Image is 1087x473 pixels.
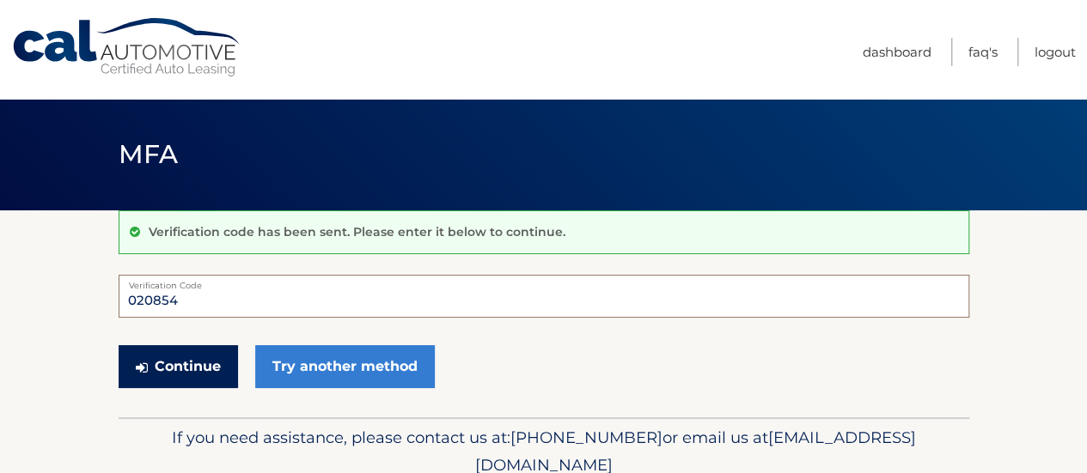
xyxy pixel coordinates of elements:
span: [PHONE_NUMBER] [510,428,663,447]
button: Continue [119,345,238,388]
a: Try another method [255,345,435,388]
label: Verification Code [119,275,969,288]
a: FAQ's [968,38,998,66]
input: Verification Code [119,275,969,318]
span: MFA [119,138,179,170]
a: Logout [1035,38,1076,66]
p: Verification code has been sent. Please enter it below to continue. [149,224,565,240]
a: Cal Automotive [11,17,243,78]
a: Dashboard [863,38,931,66]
